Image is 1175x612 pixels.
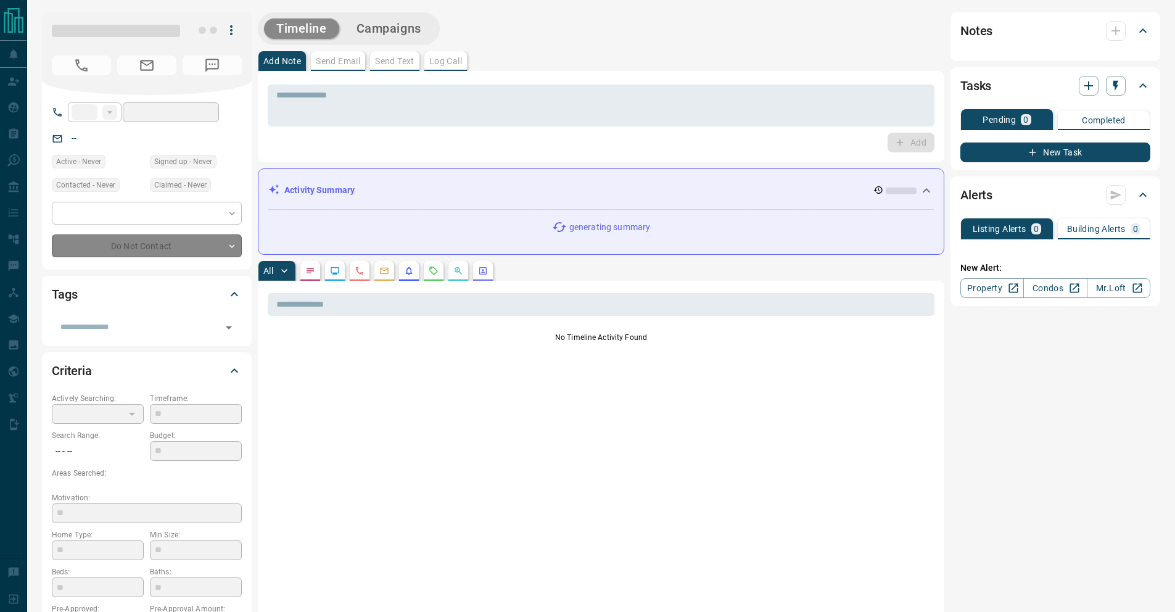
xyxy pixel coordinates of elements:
[1067,225,1126,233] p: Building Alerts
[960,143,1150,162] button: New Task
[150,430,242,441] p: Budget:
[268,179,934,202] div: Activity Summary
[52,234,242,257] div: Do Not Contact
[150,393,242,404] p: Timeframe:
[52,492,242,503] p: Motivation:
[1023,115,1028,124] p: 0
[960,278,1024,298] a: Property
[52,529,144,540] p: Home Type:
[56,155,101,168] span: Active - Never
[72,133,76,143] a: --
[478,266,488,276] svg: Agent Actions
[355,266,365,276] svg: Calls
[960,185,992,205] h2: Alerts
[52,468,242,479] p: Areas Searched:
[52,361,92,381] h2: Criteria
[264,19,339,39] button: Timeline
[1133,225,1138,233] p: 0
[1082,116,1126,125] p: Completed
[150,566,242,577] p: Baths:
[154,179,207,191] span: Claimed - Never
[1087,278,1150,298] a: Mr.Loft
[960,21,992,41] h2: Notes
[263,57,301,65] p: Add Note
[268,332,934,343] p: No Timeline Activity Found
[379,266,389,276] svg: Emails
[52,393,144,404] p: Actively Searching:
[56,179,115,191] span: Contacted - Never
[52,430,144,441] p: Search Range:
[344,19,434,39] button: Campaigns
[960,71,1150,101] div: Tasks
[117,56,176,75] span: No Email
[150,529,242,540] p: Min Size:
[154,155,212,168] span: Signed up - Never
[960,262,1150,275] p: New Alert:
[52,56,111,75] span: No Number
[960,76,991,96] h2: Tasks
[960,180,1150,210] div: Alerts
[284,184,355,197] p: Activity Summary
[973,225,1026,233] p: Listing Alerts
[52,279,242,309] div: Tags
[429,266,439,276] svg: Requests
[1023,278,1087,298] a: Condos
[52,566,144,577] p: Beds:
[52,284,77,304] h2: Tags
[960,16,1150,46] div: Notes
[983,115,1016,124] p: Pending
[453,266,463,276] svg: Opportunities
[330,266,340,276] svg: Lead Browsing Activity
[52,356,242,386] div: Criteria
[569,221,650,234] p: generating summary
[220,319,237,336] button: Open
[1034,225,1039,233] p: 0
[305,266,315,276] svg: Notes
[183,56,242,75] span: No Number
[404,266,414,276] svg: Listing Alerts
[263,267,273,275] p: All
[52,441,144,461] p: -- - --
